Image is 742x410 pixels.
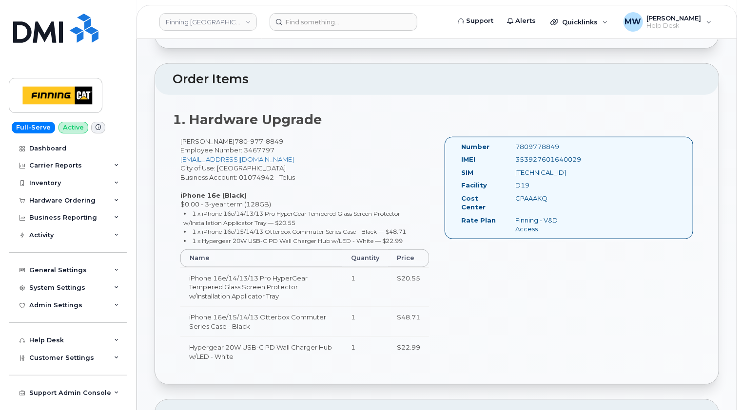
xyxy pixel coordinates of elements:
[159,13,257,31] a: Finning Canada
[193,228,407,235] small: 1 x iPhone 16e/15/14/13 Otterbox Commuter Series Case - Black — $48.71
[461,142,489,151] label: Number
[508,142,584,151] div: 7809778849
[508,216,584,234] div: Finning - V&D Access
[263,137,283,145] span: 8849
[180,146,274,154] span: Employee Number: 3467797
[180,191,247,199] strong: iPhone 16e (Black)
[193,237,403,244] small: 1 x Hypergear 20W USB-C PD Wall Charger Hub w/LED - White — $22.99
[184,210,401,226] small: 1 x iPhone 16e/14/13/13 Pro HyperGear Tempered Glass Screen Protector w/Installation Applicator T...
[647,14,702,22] span: [PERSON_NAME]
[461,181,487,190] label: Facility
[508,168,584,177] div: [TECHNICAL_ID]
[515,16,536,26] span: Alerts
[508,194,584,203] div: CPAAAKQ
[173,112,322,128] strong: 1. Hardware Upgrade
[466,16,493,26] span: Support
[180,306,342,336] td: iPhone 16e/15/14/13 Otterbox Commuter Series Case - Black
[173,73,701,86] h2: Order Items
[500,11,543,31] a: Alerts
[388,306,429,336] td: $48.71
[617,12,719,32] div: Matthew Walshe
[461,168,473,177] label: SIM
[342,336,388,367] td: 1
[173,137,437,376] div: [PERSON_NAME] City of Use: [GEOGRAPHIC_DATA] Business Account: 01074942 - Telus $0.00 - 3-year te...
[248,137,263,145] span: 977
[388,336,429,367] td: $22.99
[388,249,429,267] th: Price
[342,249,388,267] th: Quantity
[234,137,283,145] span: 780
[508,155,584,164] div: 353927601640029
[562,18,598,26] span: Quicklinks
[461,155,475,164] label: IMEI
[451,11,500,31] a: Support
[270,13,417,31] input: Find something...
[342,306,388,336] td: 1
[647,22,702,30] span: Help Desk
[388,267,429,307] td: $20.55
[180,155,294,163] a: [EMAIL_ADDRESS][DOMAIN_NAME]
[461,216,496,225] label: Rate Plan
[180,249,342,267] th: Name
[342,267,388,307] td: 1
[625,16,642,28] span: MW
[544,12,615,32] div: Quicklinks
[180,336,342,367] td: Hypergear 20W USB-C PD Wall Charger Hub w/LED - White
[180,267,342,307] td: iPhone 16e/14/13/13 Pro HyperGear Tempered Glass Screen Protector w/Installation Applicator Tray
[461,194,501,212] label: Cost Center
[508,181,584,190] div: D19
